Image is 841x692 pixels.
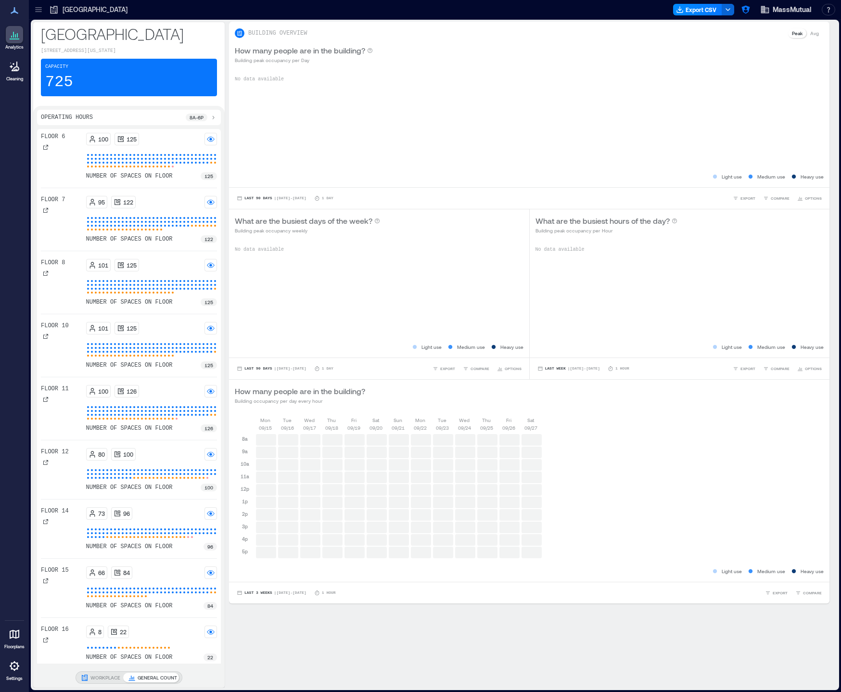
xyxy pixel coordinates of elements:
[438,416,446,424] p: Tue
[235,364,308,373] button: Last 90 Days |[DATE]-[DATE]
[524,424,537,432] p: 09/27
[235,588,308,598] button: Last 3 Weeks |[DATE]-[DATE]
[394,416,402,424] p: Sun
[761,364,791,373] button: COMPARE
[204,484,213,491] p: 100
[45,63,68,71] p: Capacity
[322,366,333,372] p: 1 Day
[41,448,69,456] p: Floor 12
[260,416,270,424] p: Mon
[41,47,217,55] p: [STREET_ADDRESS][US_STATE]
[793,588,824,598] button: COMPARE
[431,364,457,373] button: EXPORT
[235,227,380,234] p: Building peak occupancy weekly
[86,298,173,306] p: number of spaces on floor
[41,259,65,267] p: Floor 8
[283,416,292,424] p: Tue
[372,416,379,424] p: Sat
[495,364,523,373] button: OPTIONS
[801,567,824,575] p: Heavy use
[123,450,133,458] p: 100
[41,114,93,121] p: Operating Hours
[322,590,336,596] p: 1 Hour
[190,114,204,121] p: 8a - 6p
[98,510,105,517] p: 73
[482,416,491,424] p: Thu
[138,674,177,681] p: GENERAL COUNT
[86,235,173,243] p: number of spaces on floor
[98,261,108,269] p: 101
[757,567,785,575] p: Medium use
[235,385,365,397] p: How many people are in the building?
[4,644,25,650] p: Floorplans
[98,450,105,458] p: 80
[673,4,722,15] button: Export CSV
[457,343,485,351] p: Medium use
[414,424,427,432] p: 09/22
[41,133,65,141] p: Floor 6
[242,435,248,443] p: 8a
[757,343,785,351] p: Medium use
[235,56,373,64] p: Building peak occupancy per Day
[722,343,742,351] p: Light use
[204,235,213,243] p: 122
[458,424,471,432] p: 09/24
[242,535,248,543] p: 4p
[615,366,629,372] p: 1 Hour
[740,366,755,372] span: EXPORT
[248,29,307,37] p: BUILDING OVERVIEW
[98,198,105,206] p: 95
[805,366,822,372] span: OPTIONS
[347,424,360,432] p: 09/19
[86,484,173,491] p: number of spaces on floor
[805,195,822,201] span: OPTIONS
[440,366,455,372] span: EXPORT
[241,460,249,468] p: 10a
[127,324,137,332] p: 125
[235,397,365,405] p: Building occupancy per day every hour
[502,424,515,432] p: 09/26
[722,567,742,575] p: Light use
[773,590,788,596] span: EXPORT
[771,366,790,372] span: COMPARE
[471,366,489,372] span: COMPARE
[242,448,248,455] p: 9a
[436,424,449,432] p: 09/23
[235,45,365,56] p: How many people are in the building?
[2,55,26,85] a: Cleaning
[327,416,336,424] p: Thu
[281,424,294,432] p: 09/16
[535,246,824,254] p: No data available
[207,602,213,610] p: 84
[98,135,108,143] p: 100
[207,543,213,551] p: 96
[415,416,425,424] p: Mon
[98,628,102,636] p: 8
[242,548,248,555] p: 5p
[241,485,249,493] p: 12p
[757,2,814,17] button: MassMutual
[98,569,105,577] p: 66
[731,364,757,373] button: EXPORT
[761,193,791,203] button: COMPARE
[757,173,785,180] p: Medium use
[41,322,69,330] p: Floor 10
[120,628,127,636] p: 22
[123,569,130,577] p: 84
[480,424,493,432] p: 09/25
[86,654,173,661] p: number of spaces on floor
[535,215,670,227] p: What are the busiest hours of the day?
[461,364,491,373] button: COMPARE
[773,5,811,14] span: MassMutual
[2,23,26,53] a: Analytics
[242,498,248,505] p: 1p
[127,261,137,269] p: 125
[127,135,137,143] p: 125
[41,566,69,574] p: Floor 15
[740,195,755,201] span: EXPORT
[204,298,213,306] p: 125
[6,676,23,681] p: Settings
[325,424,338,432] p: 09/18
[351,416,357,424] p: Fri
[421,343,442,351] p: Light use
